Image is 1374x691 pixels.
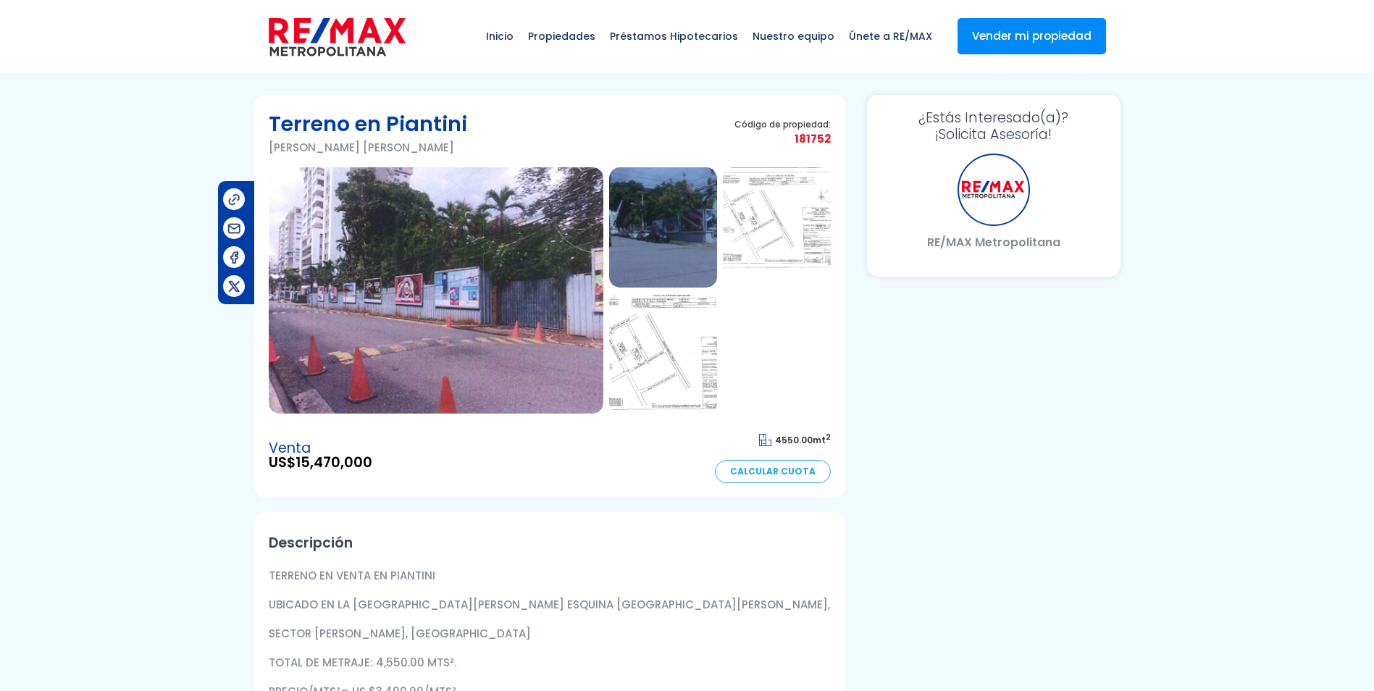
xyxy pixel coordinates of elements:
[269,456,372,470] span: US$
[269,566,831,585] p: TERRENO EN VENTA EN PIANTINI
[269,138,467,156] p: [PERSON_NAME] [PERSON_NAME]
[609,167,717,288] img: Terreno en Piantini
[603,14,745,58] span: Préstamos Hipotecarios
[269,441,372,456] span: Venta
[715,460,831,483] a: Calcular Cuota
[745,14,842,58] span: Nuestro equipo
[479,14,521,58] span: Inicio
[723,167,831,288] img: Terreno en Piantini
[227,221,242,236] img: Compartir
[881,109,1106,126] span: ¿Estás Interesado(a)?
[269,624,831,642] p: SECTOR [PERSON_NAME], [GEOGRAPHIC_DATA]
[734,119,831,130] span: Código de propiedad:
[842,14,939,58] span: Únete a RE/MAX
[269,167,603,414] img: Terreno en Piantini
[269,109,467,138] h1: Terreno en Piantini
[609,293,717,414] img: Terreno en Piantini
[296,453,372,472] span: 15,470,000
[227,250,242,265] img: Compartir
[227,192,242,207] img: Compartir
[881,233,1106,251] p: RE/MAX Metropolitana
[269,595,831,613] p: UBICADO EN LA [GEOGRAPHIC_DATA][PERSON_NAME] ESQUINA [GEOGRAPHIC_DATA][PERSON_NAME],
[734,130,831,148] span: 181752
[269,527,831,559] h2: Descripción
[269,653,831,671] p: TOTAL DE METRAJE: 4,550.00 MTS².
[958,154,1030,226] div: RE/MAX Metropolitana
[227,279,242,294] img: Compartir
[775,434,813,446] span: 4550.00
[521,14,603,58] span: Propiedades
[759,434,831,446] span: mt
[958,18,1106,54] a: Vender mi propiedad
[826,432,831,443] sup: 2
[881,109,1106,143] h3: ¡Solicita Asesoría!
